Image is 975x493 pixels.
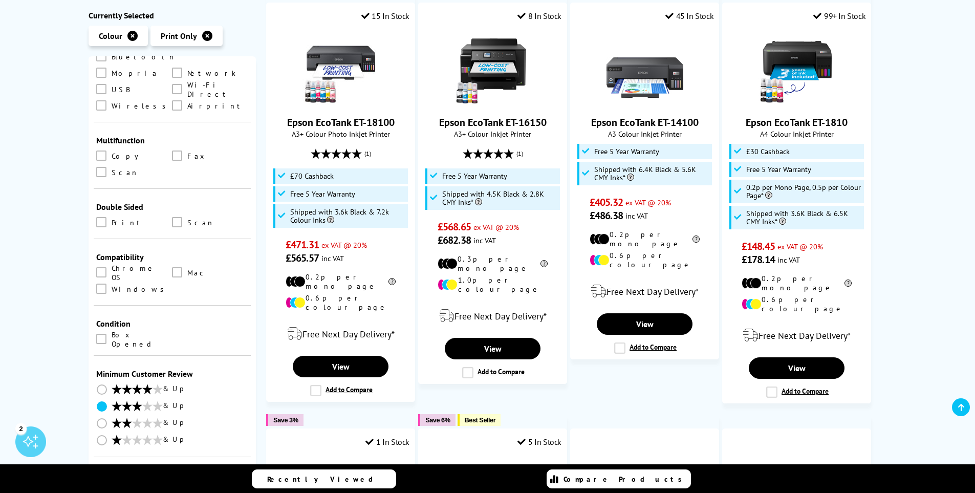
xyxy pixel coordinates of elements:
span: Mopria [112,68,158,79]
span: 0.2p per Mono Page, 0.5p per Colour Page* [746,183,862,200]
span: £148.45 [742,240,775,253]
span: Print Only [161,31,197,41]
span: £682.38 [438,233,471,247]
a: Epson EcoTank ET-1810 [746,116,848,129]
div: modal_delivery [424,302,561,330]
span: Wireless [112,100,171,112]
div: modal_delivery [576,277,713,306]
span: £178.14 [742,253,775,266]
button: Save 3% [266,414,303,426]
div: Multifunction [96,135,249,145]
span: Free 5 Year Warranty [594,147,659,156]
a: View [749,357,844,379]
span: ex VAT @ 20% [473,222,519,232]
span: Recently Viewed [267,475,383,484]
img: Epson EcoTank ET-14100 [606,29,683,105]
span: inc VAT [321,253,344,263]
a: Epson EcoTank ET-16150 [454,97,531,108]
span: Shipped with 4.5K Black & 2.8K CMY Inks* [442,190,558,206]
span: inc VAT [625,211,648,221]
span: £565.57 [286,251,319,265]
span: Bluetooth [112,51,176,62]
li: 0.2p per mono page [742,274,852,292]
span: Mac [187,267,207,278]
li: 0.2p per mono page [286,272,396,291]
div: Compatibility [96,252,249,262]
a: Compare Products [547,469,691,488]
span: Shipped with 3.6K Black & 6.5K CMY Inks* [746,209,862,226]
span: Free 5 Year Warranty [442,172,507,180]
span: Shipped with 3.6k Black & 7.2k Colour Inks [290,208,406,224]
span: £30 Cashback [746,147,790,156]
span: £405.32 [590,196,623,209]
span: (1) [364,144,371,163]
span: A4 Colour Inkjet Printer [728,129,865,139]
li: 0.2p per mono page [590,230,700,248]
button: Save 6% [418,414,455,426]
a: Epson EcoTank ET-18100 [287,116,395,129]
span: inc VAT [777,255,800,265]
span: A3 Colour Inkjet Printer [576,129,713,139]
li: & Up [96,435,249,446]
li: & Up [96,401,249,413]
label: Add to Compare [310,385,373,396]
li: & Up [96,418,249,430]
span: ex VAT @ 20% [321,240,367,250]
div: 1 In Stock [365,437,409,447]
span: Colour [99,31,122,41]
a: Epson EcoTank ET-18100 [302,97,379,108]
a: Epson EcoTank ET-14100 [591,116,699,129]
span: A3+ Colour Inkjet Printer [424,129,561,139]
div: 15 In Stock [361,11,409,21]
a: Recently Viewed [252,469,396,488]
li: 0.6p per colour page [742,295,852,313]
div: 99+ In Stock [813,11,865,21]
span: Save 3% [273,416,298,424]
label: Add to Compare [462,367,525,378]
span: Box Opened [112,334,172,345]
span: Compare Products [564,475,687,484]
div: modal_delivery [272,319,409,348]
span: USB [112,84,129,95]
div: Currently Selected [89,10,256,20]
div: Condition [96,318,249,329]
span: Fax [187,151,208,162]
span: Free 5 Year Warranty [290,190,355,198]
span: Shipped with 6.4K Black & 5.6K CMY Inks* [594,165,710,182]
a: View [293,356,388,377]
span: Best Seller [465,416,496,424]
div: 2 [15,423,27,434]
li: 0.3p per mono page [438,254,548,273]
a: Epson EcoTank ET-16150 [439,116,547,129]
button: Best Seller [458,414,501,426]
span: Scan [112,167,139,178]
span: Network [187,68,236,79]
li: 0.6p per colour page [590,251,700,269]
li: 0.6p per colour page [286,293,396,312]
img: Epson EcoTank ET-16150 [454,29,531,105]
span: Copy [112,151,146,162]
a: View [597,313,692,335]
li: 1.0p per colour page [438,275,548,294]
a: View [445,338,540,359]
span: Airprint [187,100,245,112]
label: Add to Compare [766,387,829,398]
span: ex VAT @ 20% [777,242,823,251]
img: Epson EcoTank ET-1810 [759,29,835,105]
a: Epson EcoTank ET-14100 [606,97,683,108]
span: ex VAT @ 20% [625,198,671,207]
div: 8 In Stock [517,11,561,21]
span: £70 Cashback [290,172,334,180]
span: Save 6% [425,416,450,424]
div: 5 In Stock [517,437,561,447]
span: Windows [112,284,169,295]
label: Add to Compare [614,342,677,354]
span: (1) [516,144,523,163]
img: Epson EcoTank ET-18100 [302,29,379,105]
span: £568.65 [438,220,471,233]
span: Chrome OS [112,267,172,278]
span: Scan [187,217,214,228]
span: £471.31 [286,238,319,251]
div: Double Sided [96,202,249,212]
span: A3+ Colour Photo Inkjet Printer [272,129,409,139]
